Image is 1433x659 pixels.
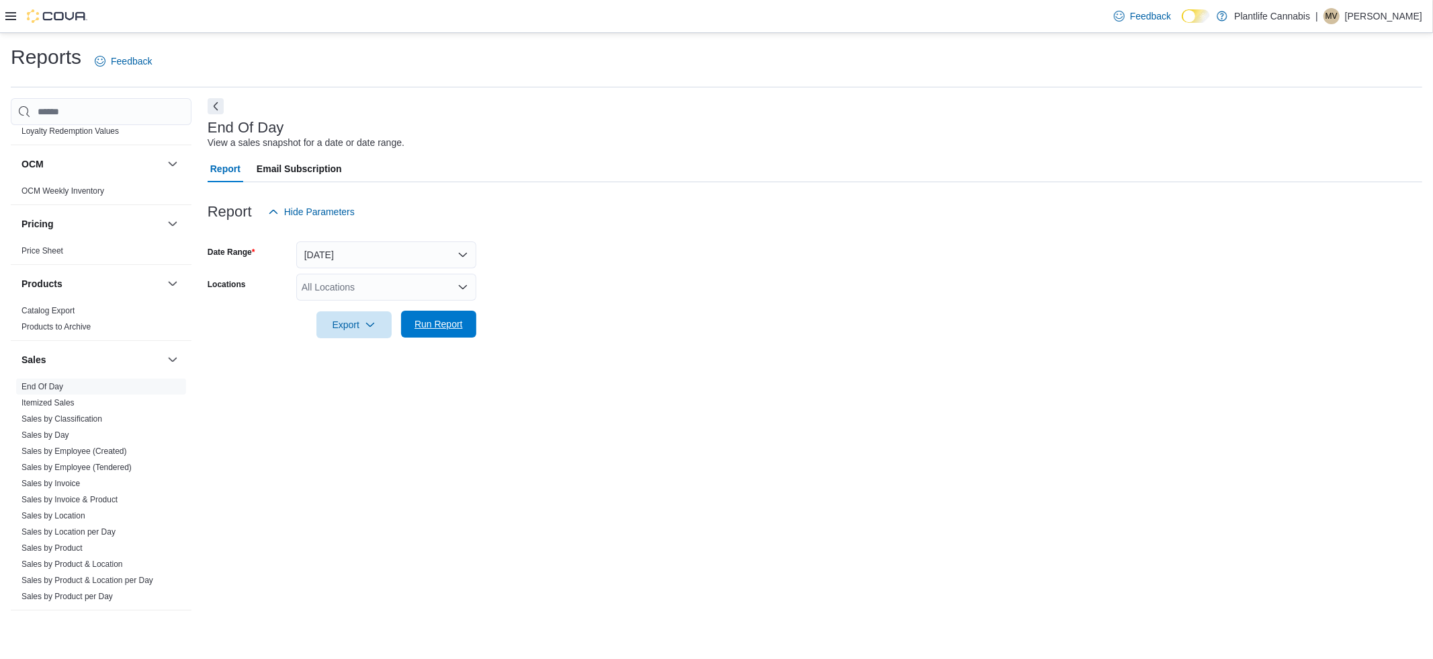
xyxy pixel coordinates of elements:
[21,511,85,520] a: Sales by Location
[208,136,404,150] div: View a sales snapshot for a date or date range.
[1109,3,1176,30] a: Feedback
[21,414,102,424] a: Sales by Classification
[11,379,191,610] div: Sales
[1345,8,1422,24] p: [PERSON_NAME]
[21,430,69,440] a: Sales by Day
[458,282,468,293] button: Open list of options
[11,107,191,145] div: Loyalty
[21,543,83,553] span: Sales by Product
[21,494,118,505] span: Sales by Invoice & Product
[210,155,241,182] span: Report
[21,353,46,366] h3: Sales
[21,186,104,196] span: OCM Weekly Inventory
[208,120,284,136] h3: End Of Day
[1182,23,1182,24] span: Dark Mode
[21,322,91,332] a: Products to Archive
[21,398,75,408] a: Itemized Sales
[21,382,63,391] a: End Of Day
[1326,8,1338,24] span: MV
[21,527,116,537] a: Sales by Location per Day
[21,246,63,256] a: Price Sheet
[21,478,80,489] span: Sales by Invoice
[11,243,191,264] div: Pricing
[208,98,224,114] button: Next
[89,48,157,75] a: Feedback
[21,157,44,171] h3: OCM
[165,352,181,368] button: Sales
[1315,8,1318,24] p: |
[1130,9,1171,23] span: Feedback
[165,156,181,172] button: OCM
[316,311,392,338] button: Export
[21,527,116,537] span: Sales by Location per Day
[21,397,75,408] span: Itemized Sales
[1182,9,1210,24] input: Dark Mode
[21,576,153,585] a: Sales by Product & Location per Day
[21,414,102,424] span: Sales by Classification
[21,277,162,290] button: Products
[21,321,91,332] span: Products to Archive
[257,155,342,182] span: Email Subscription
[21,479,80,488] a: Sales by Invoice
[11,303,191,340] div: Products
[415,317,463,331] span: Run Report
[401,311,476,338] button: Run Report
[21,126,119,136] a: Loyalty Redemption Values
[21,510,85,521] span: Sales by Location
[21,306,75,315] a: Catalog Export
[21,495,118,504] a: Sales by Invoice & Product
[21,305,75,316] span: Catalog Export
[1234,8,1310,24] p: Plantlife Cannabis
[263,198,360,225] button: Hide Parameters
[296,241,476,268] button: [DATE]
[208,279,246,290] label: Locations
[1323,8,1340,24] div: Michael Vincent
[21,217,53,231] h3: Pricing
[21,245,63,256] span: Price Sheet
[21,430,69,440] span: Sales by Day
[21,447,127,456] a: Sales by Employee (Created)
[27,9,87,23] img: Cova
[11,44,81,71] h1: Reports
[111,54,152,68] span: Feedback
[21,559,123,569] a: Sales by Product & Location
[21,217,162,231] button: Pricing
[208,247,255,258] label: Date Range
[21,559,123,570] span: Sales by Product & Location
[21,543,83,553] a: Sales by Product
[21,592,113,601] a: Sales by Product per Day
[21,353,162,366] button: Sales
[11,183,191,204] div: OCM
[165,216,181,232] button: Pricing
[324,311,384,338] span: Export
[21,463,132,472] a: Sales by Employee (Tendered)
[21,186,104,196] a: OCM Weekly Inventory
[165,276,181,292] button: Products
[208,204,252,220] h3: Report
[21,277,62,290] h3: Products
[21,381,63,392] span: End Of Day
[21,157,162,171] button: OCM
[284,205,355,219] span: Hide Parameters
